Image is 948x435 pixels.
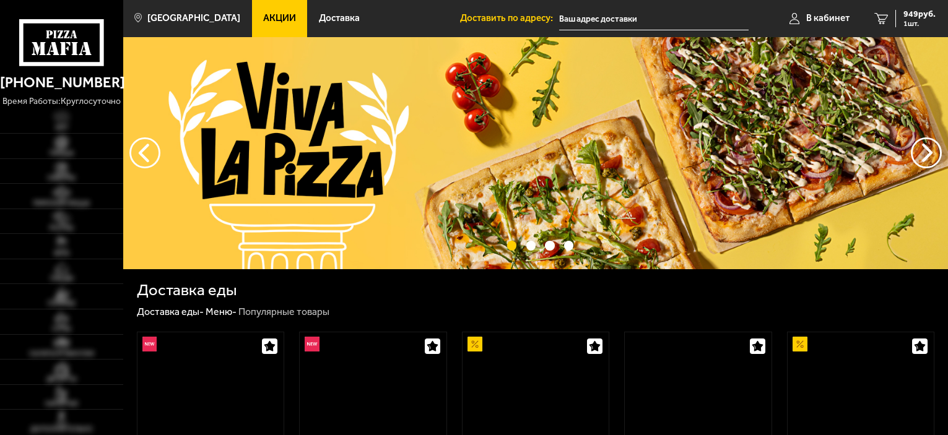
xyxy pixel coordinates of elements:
img: Новинка [305,337,320,351]
span: [GEOGRAPHIC_DATA] [147,14,240,23]
img: Акционный [793,337,807,351]
span: 949 руб. [903,10,936,19]
span: Доставить по адресу: [460,14,559,23]
button: точки переключения [526,241,536,250]
button: точки переключения [507,241,516,250]
span: Акции [263,14,296,23]
a: Доставка еды- [137,306,204,317]
button: точки переключения [564,241,573,250]
button: точки переключения [545,241,554,250]
a: Меню- [206,306,237,317]
img: Новинка [142,337,157,351]
h1: Доставка еды [137,282,237,298]
img: Акционный [467,337,482,351]
button: предыдущий [911,137,942,168]
span: В кабинет [806,14,850,23]
span: Доставка [319,14,360,23]
div: Популярные товары [238,306,329,319]
span: 1 шт. [903,20,936,27]
button: следующий [129,137,160,168]
input: Ваш адрес доставки [559,7,749,30]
